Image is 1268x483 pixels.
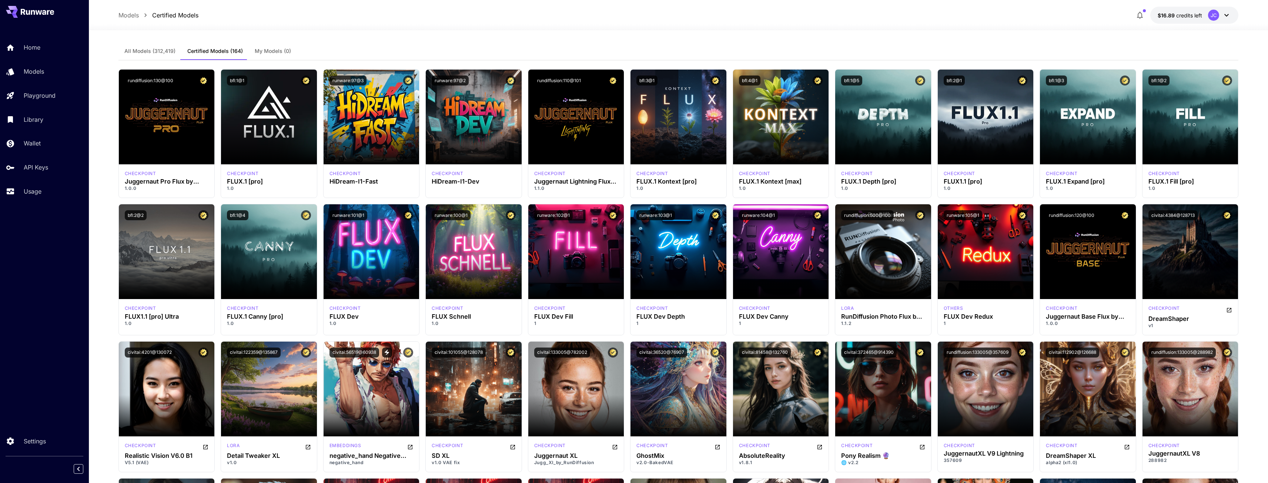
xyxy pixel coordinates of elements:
h3: Juggernaut Base Flux by RunDiffusion [1046,313,1130,320]
div: Detail Tweaker XL [227,452,311,459]
div: FLUX Dev Redux [944,313,1028,320]
button: Certified Model – Vetted for best performance and includes a commercial license. [403,348,413,358]
p: 1.0 [841,185,925,192]
p: 1.0 [329,320,414,327]
button: bfl:1@5 [841,76,862,85]
button: Certified Model – Vetted for best performance and includes a commercial license. [1222,348,1232,358]
p: checkpoint [739,170,770,177]
button: Certified Model – Vetted for best performance and includes a commercial license. [710,348,720,358]
div: FLUX Dev Canny [739,313,823,320]
p: 1.0.0 [1046,320,1130,327]
span: My Models (0) [255,48,291,54]
p: others [944,305,963,312]
button: rundiffusion:500@100 [841,210,894,220]
button: $16.8867JC [1150,7,1238,24]
h3: Juggernaut Lightning Flux by RunDiffusion [534,178,618,185]
p: checkpoint [329,305,361,312]
h3: FLUX.1 [pro] [227,178,311,185]
div: FLUX.1 Kontext [pro] [636,170,668,177]
div: Pony [841,442,873,451]
h3: Juggernaut XL [534,452,618,459]
div: FLUX.1 D [739,305,770,312]
p: checkpoint [432,442,463,449]
button: Certified Model – Vetted for best performance and includes a commercial license. [915,348,925,358]
div: fluxpro [944,170,975,177]
p: Library [24,115,43,124]
p: v1.8.1 [739,459,823,466]
button: Certified Model – Vetted for best performance and includes a commercial license. [710,76,720,85]
div: HiDream-I1-Fast [329,178,414,185]
p: 357609 [944,457,1028,464]
button: runware:105@1 [944,210,982,220]
button: Certified Model – Vetted for best performance and includes a commercial license. [506,348,516,358]
button: civitai:81458@132760 [739,348,791,358]
p: 1 [739,320,823,327]
div: SD 1.5 [125,442,156,451]
button: Open in CivitAI [510,442,516,451]
p: checkpoint [534,170,566,177]
button: Certified Model – Vetted for best performance and includes a commercial license. [301,210,311,220]
button: bfl:1@4 [227,210,248,220]
button: Certified Model – Vetted for best performance and includes a commercial license. [813,348,823,358]
span: credits left [1176,12,1202,19]
button: Open in CivitAI [612,442,618,451]
button: Certified Model – Vetted for best performance and includes a commercial license. [608,348,618,358]
p: Home [24,43,40,52]
button: Collapse sidebar [74,464,83,474]
div: FLUX.1 Fill [pro] [1148,178,1232,185]
h3: JuggernautXL V9 Lightning [944,450,1028,457]
div: Pony Realism 🔮 [841,452,925,459]
div: SDXL 1.0 [1046,442,1077,451]
p: checkpoint [944,442,975,449]
p: lora [227,442,240,449]
h3: FLUX.1 Canny [pro] [227,313,311,320]
div: fluxpro [1148,170,1180,177]
p: 1.0 [1148,185,1232,192]
h3: FLUX.1 Depth [pro] [841,178,925,185]
div: FLUX.1 S [432,305,463,312]
p: checkpoint [227,305,258,312]
p: Playground [24,91,56,100]
p: Settings [24,437,46,446]
div: SD 1.5 [636,442,668,451]
div: FLUX.1 D [534,305,566,312]
div: HiDream-I1-Dev [432,178,516,185]
p: embeddings [329,442,361,449]
div: DreamShaper [1148,315,1232,322]
h3: JuggernautXL V8 [1148,450,1232,457]
p: 1.0 [227,320,311,327]
h3: FLUX.1 Kontext [pro] [636,178,720,185]
p: checkpoint [329,170,361,177]
p: checkpoint [636,442,668,449]
button: View trigger words [382,348,392,358]
p: checkpoint [1148,170,1180,177]
button: Open in CivitAI [1226,305,1232,314]
h3: SD XL [432,452,516,459]
button: Open in CivitAI [203,442,208,451]
p: 288982 [1148,457,1232,464]
button: civitai:112902@126688 [1046,348,1099,358]
button: Certified Model – Vetted for best performance and includes a commercial license. [1120,210,1130,220]
p: v1.0 [227,459,311,466]
div: SDXL 1.0 [432,442,463,451]
h3: Juggernaut Pro Flux by RunDiffusion [125,178,209,185]
button: Certified Model – Vetted for best performance and includes a commercial license. [915,76,925,85]
p: v1 [1148,322,1232,329]
button: Certified Model – Vetted for best performance and includes a commercial license. [403,210,413,220]
div: Realistic Vision V6.0 B1 [125,452,209,459]
button: Certified Model – Vetted for best performance and includes a commercial license. [608,210,618,220]
div: negative_hand Negative Embedding [329,452,414,459]
div: GhostMix [636,452,720,459]
button: bfl:1@3 [1046,76,1067,85]
p: 1 [534,320,618,327]
div: SD 1.5 [739,442,770,451]
h3: FLUX1.1 [pro] Ultra [125,313,209,320]
button: Open in CivitAI [305,442,311,451]
div: FLUX Schnell [432,313,516,320]
p: 1.0 [432,320,516,327]
p: 1 [944,320,1028,327]
h3: AbsoluteReality [739,452,823,459]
